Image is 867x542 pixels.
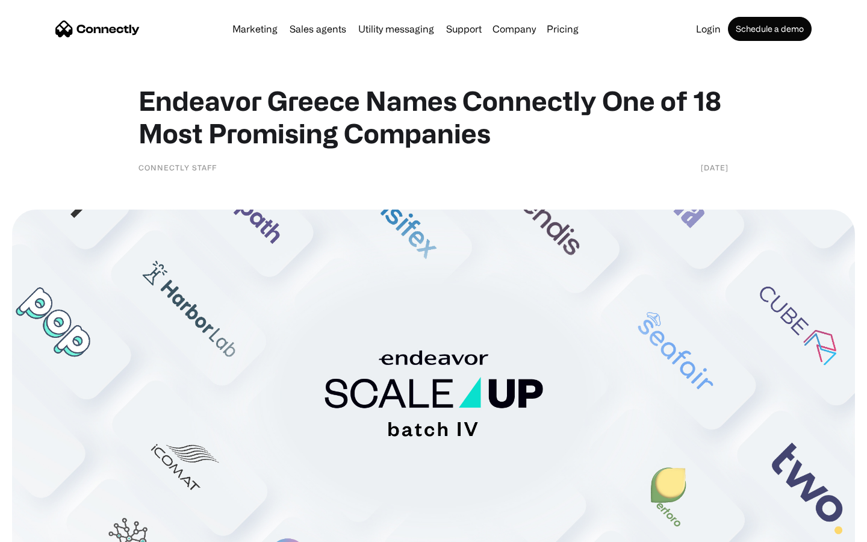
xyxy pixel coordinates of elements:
[24,521,72,538] ul: Language list
[728,17,812,41] a: Schedule a demo
[228,24,282,34] a: Marketing
[493,20,536,37] div: Company
[542,24,583,34] a: Pricing
[285,24,351,34] a: Sales agents
[701,161,729,173] div: [DATE]
[441,24,486,34] a: Support
[138,84,729,149] h1: Endeavor Greece Names Connectly One of 18 Most Promising Companies
[138,161,217,173] div: Connectly Staff
[353,24,439,34] a: Utility messaging
[691,24,726,34] a: Login
[12,521,72,538] aside: Language selected: English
